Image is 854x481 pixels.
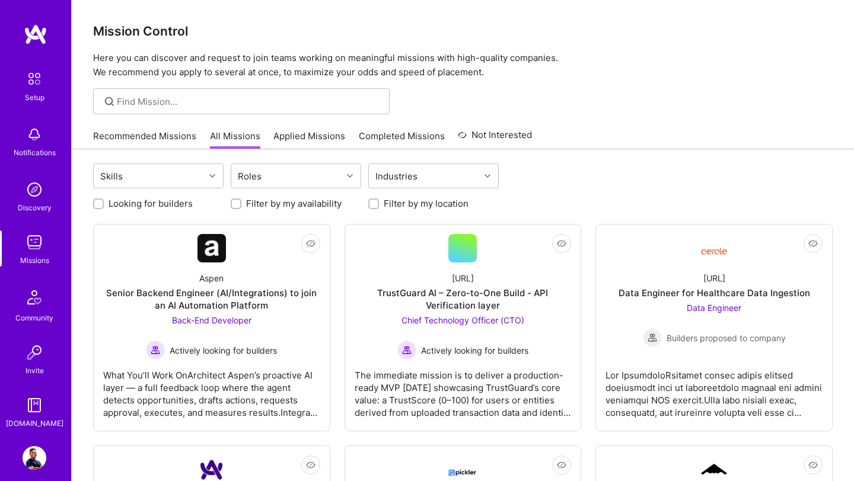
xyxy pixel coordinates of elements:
[355,234,572,421] a: [URL]TrustGuard AI – Zero-to-One Build - API Verification layerChief Technology Officer (CTO) Act...
[103,234,320,421] a: Company LogoAspenSenior Backend Engineer (AI/Integrations) to join an AI Automation PlatformBack-...
[23,446,46,470] img: User Avatar
[6,417,63,429] div: [DOMAIN_NAME]
[421,344,528,357] span: Actively looking for builders
[355,287,572,312] div: TrustGuard AI – Zero-to-One Build - API Verification layer
[97,168,126,185] div: Skills
[703,272,725,284] div: [URL]
[93,24,833,39] h3: Mission Control
[103,287,320,312] div: Senior Backend Engineer (AI/Integrations) to join an AI Automation Platform
[20,254,49,267] div: Missions
[643,328,662,347] img: Builders proposed to company
[273,130,345,149] a: Applied Missions
[246,197,342,210] label: Filter by my availability
[700,462,728,477] img: Company Logo
[23,178,46,201] img: discovery
[347,173,353,179] i: icon Chevron
[103,95,116,108] i: icon SearchGrey
[117,95,381,108] input: Find Mission...
[687,303,741,313] span: Data Engineer
[109,197,193,210] label: Looking for builders
[25,91,44,104] div: Setup
[15,312,53,324] div: Community
[355,360,572,419] div: The immediate mission is to deliver a production-ready MVP [DATE] showcasing TrustGuard’s core va...
[359,130,445,149] a: Completed Missions
[22,66,47,91] img: setup
[485,173,490,179] i: icon Chevron
[23,393,46,417] img: guide book
[384,197,469,210] label: Filter by my location
[209,173,215,179] i: icon Chevron
[452,272,474,284] div: [URL]
[20,283,49,312] img: Community
[372,168,420,185] div: Industries
[18,201,52,214] div: Discovery
[808,460,818,470] i: icon EyeClosed
[146,341,165,360] img: Actively looking for builders
[197,234,226,262] img: Company Logo
[397,341,416,360] img: Actively looking for builders
[306,460,316,470] i: icon EyeClosed
[448,459,477,480] img: Company Logo
[170,344,277,357] span: Actively looking for builders
[557,460,566,470] i: icon EyeClosed
[23,123,46,146] img: bell
[210,130,260,149] a: All Missions
[606,234,823,421] a: Company Logo[URL]Data Engineer for Healthcare Data IngestionData Engineer Builders proposed to co...
[557,239,566,248] i: icon EyeClosed
[23,341,46,364] img: Invite
[808,239,818,248] i: icon EyeClosed
[24,24,47,45] img: logo
[23,230,46,254] img: teamwork
[235,168,265,185] div: Roles
[606,360,823,419] div: Lor IpsumdoloRsitamet consec adipis elitsed doeiusmodt inci ut laboreetdolo magnaal eni admini ve...
[103,360,320,419] div: What You’ll Work OnArchitect Aspen’s proactive AI layer — a full feedback loop where the agent de...
[14,146,56,159] div: Notifications
[700,239,728,258] img: Company Logo
[619,287,810,299] div: Data Engineer for Healthcare Data Ingestion
[458,128,532,149] a: Not Interested
[93,130,196,149] a: Recommended Missions
[199,272,224,284] div: Aspen
[401,315,524,325] span: Chief Technology Officer (CTO)
[26,364,44,377] div: Invite
[172,315,251,325] span: Back-End Developer
[667,332,786,344] span: Builders proposed to company
[306,239,316,248] i: icon EyeClosed
[20,446,49,470] a: User Avatar
[93,51,833,79] p: Here you can discover and request to join teams working on meaningful missions with high-quality ...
